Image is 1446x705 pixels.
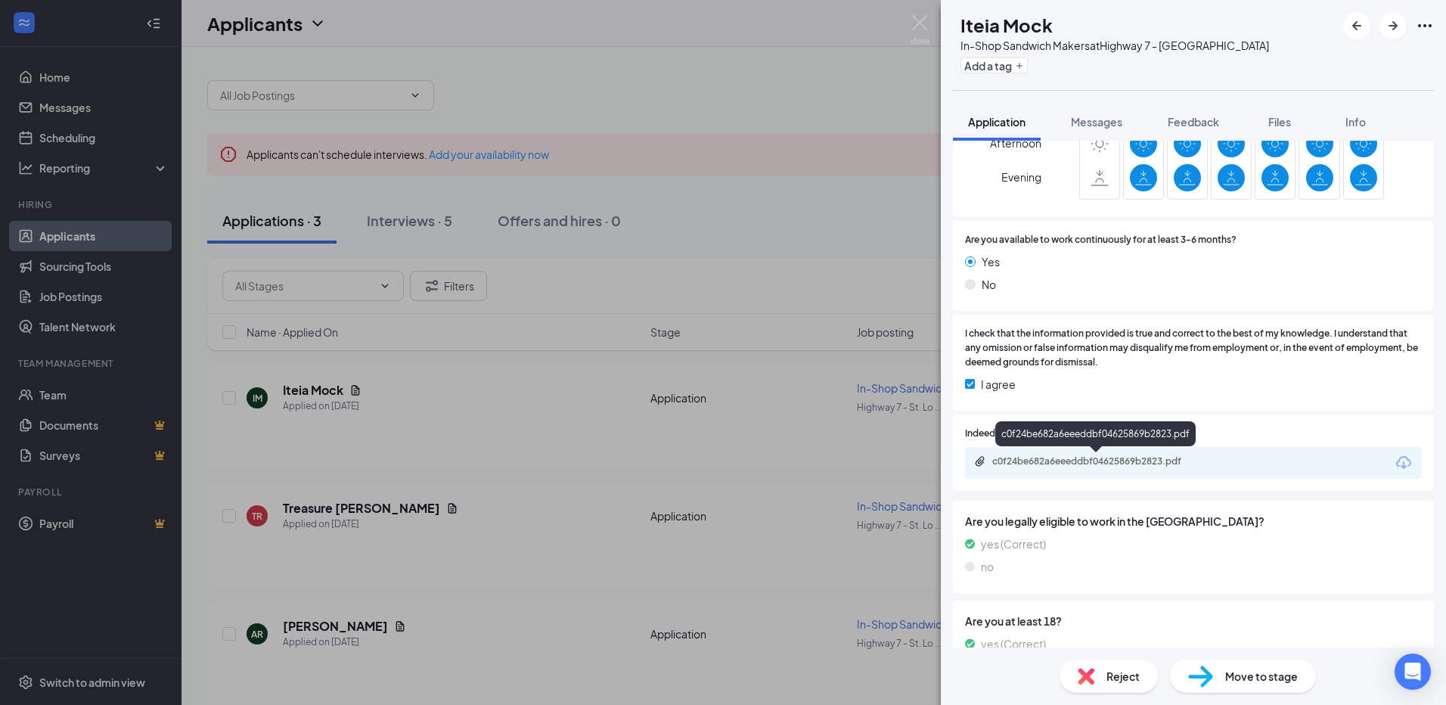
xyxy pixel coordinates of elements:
[974,455,986,467] svg: Paperclip
[1225,668,1298,685] span: Move to stage
[965,233,1237,247] span: Are you available to work continuously for at least 3-6 months?
[1106,668,1140,685] span: Reject
[974,455,1219,470] a: Paperclipc0f24be682a6eeeddbf04625869b2823.pdf
[981,635,1046,652] span: yes (Correct)
[965,513,1422,530] span: Are you legally eligible to work in the [GEOGRAPHIC_DATA]?
[960,12,1053,38] h1: Iteia Mock
[981,536,1046,552] span: yes (Correct)
[1343,12,1370,39] button: ArrowLeftNew
[960,57,1028,73] button: PlusAdd a tag
[981,558,994,575] span: no
[968,115,1026,129] span: Application
[1015,61,1024,70] svg: Plus
[1071,115,1122,129] span: Messages
[1001,163,1041,191] span: Evening
[981,376,1016,393] span: I agree
[1379,12,1407,39] button: ArrowRight
[1348,17,1366,35] svg: ArrowLeftNew
[1268,115,1291,129] span: Files
[1345,115,1366,129] span: Info
[1168,115,1219,129] span: Feedback
[965,613,1422,629] span: Are you at least 18?
[1416,17,1434,35] svg: Ellipses
[965,427,1032,441] span: Indeed Resume
[965,327,1422,370] span: I check that the information provided is true and correct to the best of my knowledge. I understa...
[1395,454,1413,472] svg: Download
[992,455,1204,467] div: c0f24be682a6eeeddbf04625869b2823.pdf
[1395,654,1431,690] div: Open Intercom Messenger
[990,129,1041,157] span: Afternoon
[960,38,1269,53] div: In-Shop Sandwich Makers at Highway 7 - [GEOGRAPHIC_DATA]
[982,253,1000,270] span: Yes
[995,421,1196,446] div: c0f24be682a6eeeddbf04625869b2823.pdf
[1384,17,1402,35] svg: ArrowRight
[982,276,996,293] span: No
